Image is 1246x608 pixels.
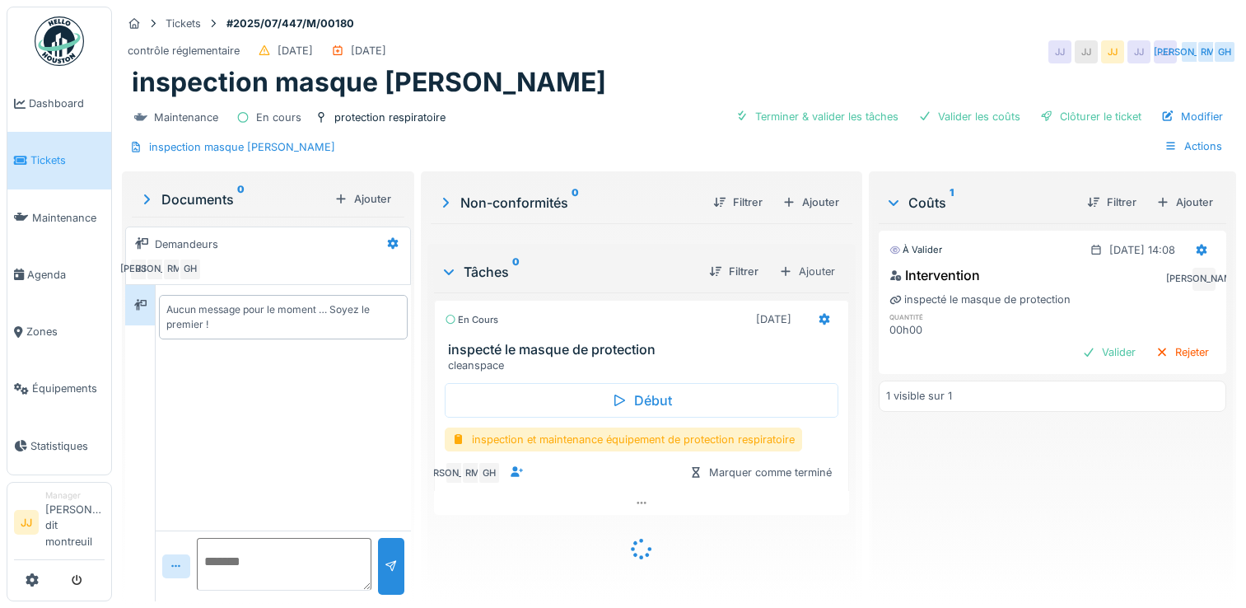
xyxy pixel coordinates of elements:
div: GH [478,461,501,484]
div: Terminer & valider les tâches [729,105,905,128]
img: Badge_color-CXgf-gQk.svg [35,16,84,66]
a: Dashboard [7,75,111,132]
a: JJ Manager[PERSON_NAME] dit montreuil [14,489,105,560]
div: JJ [1048,40,1071,63]
div: [DATE] [278,43,313,58]
div: [PERSON_NAME] [146,258,169,281]
div: Clôturer le ticket [1034,105,1148,128]
div: [PERSON_NAME] [1192,268,1216,291]
div: contrôle réglementaire [128,43,240,58]
div: Ajouter [328,188,398,210]
div: JJ [129,258,152,281]
div: GH [1213,40,1236,63]
div: inspection et maintenance équipement de protection respiratoire [445,428,802,451]
div: inspection masque [PERSON_NAME] [149,139,335,155]
div: Non-conformités [437,193,700,213]
div: JJ [1101,40,1124,63]
div: [DATE] [351,43,386,58]
div: JJ [1075,40,1098,63]
a: Statistiques [7,418,111,475]
sup: 0 [237,189,245,209]
div: Valider [1076,341,1142,363]
div: Ajouter [776,191,846,213]
div: [DATE] 14:08 [1109,242,1175,258]
span: Statistiques [30,438,105,454]
h1: inspection masque [PERSON_NAME] [132,67,606,98]
div: [PERSON_NAME] [1180,40,1203,63]
span: Maintenance [32,210,105,226]
a: Agenda [7,246,111,303]
div: Tickets [166,16,201,31]
div: Manager [45,489,105,502]
span: Dashboard [29,96,105,111]
div: protection respiratoire [334,110,446,125]
div: Rejeter [1149,341,1216,363]
div: Demandeurs [155,236,218,252]
div: GH [179,258,202,281]
div: RM [461,461,484,484]
li: [PERSON_NAME] dit montreuil [45,489,105,556]
strong: #2025/07/447/M/00180 [220,16,361,31]
div: Filtrer [707,191,769,213]
a: Équipements [7,360,111,417]
a: Maintenance [7,189,111,246]
div: Filtrer [702,260,765,283]
div: 1 visible sur 1 [886,388,952,404]
div: [DATE] [756,311,791,327]
a: Zones [7,303,111,360]
div: Modifier [1155,105,1230,128]
div: Coûts [885,193,1074,213]
div: [PERSON_NAME] [445,461,468,484]
div: En cours [256,110,301,125]
div: 00h00 [889,322,995,338]
div: Ajouter [772,260,842,283]
div: Intervention [889,265,980,285]
div: inspecté le masque de protection [889,292,1071,307]
div: Marquer comme terminé [683,461,838,484]
div: Ajouter [1150,191,1220,213]
div: Filtrer [1080,191,1143,213]
sup: 0 [572,193,579,213]
div: RM [1197,40,1220,63]
sup: 0 [512,262,520,282]
span: Zones [26,324,105,339]
div: Valider les coûts [912,105,1027,128]
div: RM [162,258,185,281]
div: Début [445,383,838,418]
div: Maintenance [154,110,218,125]
h6: quantité [889,311,995,322]
div: Actions [1157,134,1230,158]
div: JJ [1127,40,1150,63]
span: Agenda [27,267,105,283]
div: En cours [445,313,498,327]
div: À valider [889,243,942,257]
div: JJ [1154,40,1177,63]
li: JJ [14,510,39,535]
sup: 1 [950,193,954,213]
div: cleanspace [448,358,842,373]
div: Aucun message pour le moment … Soyez le premier ! [166,302,400,332]
span: Tickets [30,152,105,168]
div: Tâches [441,262,696,282]
a: Tickets [7,132,111,189]
h3: inspecté le masque de protection [448,342,842,358]
div: Documents [138,189,328,209]
span: Équipements [32,381,105,396]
